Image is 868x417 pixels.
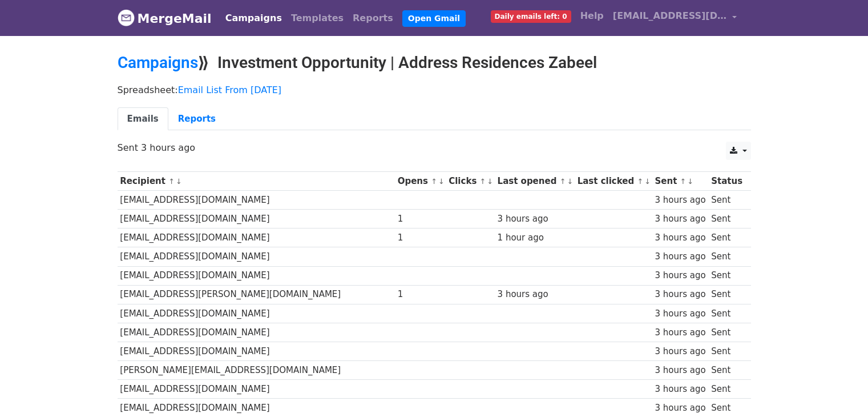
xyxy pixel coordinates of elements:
td: [EMAIL_ADDRESS][DOMAIN_NAME] [118,191,395,210]
span: [EMAIL_ADDRESS][DOMAIN_NAME] [613,9,727,23]
td: Sent [708,380,745,399]
div: 3 hours ago [655,250,705,263]
a: ↑ [637,177,643,186]
td: [EMAIL_ADDRESS][DOMAIN_NAME] [118,228,395,247]
div: 3 hours ago [655,288,705,301]
a: Reports [348,7,398,30]
td: Sent [708,191,745,210]
a: Reports [168,107,225,131]
a: ↓ [487,177,493,186]
p: Spreadsheet: [118,84,751,96]
a: ↑ [560,177,566,186]
div: 3 hours ago [655,364,705,377]
td: [EMAIL_ADDRESS][PERSON_NAME][DOMAIN_NAME] [118,285,395,304]
td: Sent [708,323,745,342]
th: Opens [395,172,446,191]
div: 1 [398,288,443,301]
div: 3 hours ago [655,231,705,244]
div: 3 hours ago [655,402,705,415]
a: ↓ [176,177,182,186]
td: Sent [708,361,745,380]
h2: ⟫ Investment Opportunity | Address Residences Zabeel [118,53,751,73]
a: Open Gmail [402,10,466,27]
td: [EMAIL_ADDRESS][DOMAIN_NAME] [118,380,395,399]
a: ↑ [431,177,437,186]
td: Sent [708,285,745,304]
div: 3 hours ago [655,326,705,339]
td: [EMAIL_ADDRESS][DOMAIN_NAME] [118,266,395,285]
td: Sent [708,210,745,228]
a: Templates [286,7,348,30]
td: [EMAIL_ADDRESS][DOMAIN_NAME] [118,304,395,323]
div: 3 hours ago [498,288,572,301]
a: ↑ [480,177,486,186]
div: 3 hours ago [655,194,705,207]
a: Campaigns [221,7,286,30]
p: Sent 3 hours ago [118,142,751,154]
td: Sent [708,228,745,247]
a: Campaigns [118,53,198,72]
a: ↓ [644,177,651,186]
a: Emails [118,107,168,131]
td: Sent [708,304,745,323]
a: ↓ [438,177,445,186]
div: 3 hours ago [655,345,705,358]
th: Sent [652,172,709,191]
div: 1 [398,231,443,244]
td: Sent [708,342,745,360]
div: 3 hours ago [655,383,705,396]
td: [EMAIL_ADDRESS][DOMAIN_NAME] [118,210,395,228]
th: Clicks [446,172,494,191]
div: 3 hours ago [498,212,572,226]
a: Daily emails left: 0 [486,5,576,27]
a: MergeMail [118,6,212,30]
th: Last clicked [575,172,652,191]
td: [PERSON_NAME][EMAIL_ADDRESS][DOMAIN_NAME] [118,361,395,380]
a: ↑ [168,177,175,186]
a: Help [576,5,608,27]
td: Sent [708,247,745,266]
a: [EMAIL_ADDRESS][DOMAIN_NAME] [608,5,742,31]
td: Sent [708,266,745,285]
th: Status [708,172,745,191]
div: 3 hours ago [655,307,705,320]
div: 1 [398,212,443,226]
div: 3 hours ago [655,269,705,282]
th: Recipient [118,172,395,191]
span: Daily emails left: 0 [491,10,571,23]
div: 3 hours ago [655,212,705,226]
th: Last opened [495,172,575,191]
a: ↓ [567,177,573,186]
a: ↓ [687,177,693,186]
a: ↑ [680,177,687,186]
div: 1 hour ago [498,231,572,244]
td: [EMAIL_ADDRESS][DOMAIN_NAME] [118,323,395,342]
a: Email List From [DATE] [178,85,281,95]
img: MergeMail logo [118,9,135,26]
td: [EMAIL_ADDRESS][DOMAIN_NAME] [118,247,395,266]
td: [EMAIL_ADDRESS][DOMAIN_NAME] [118,342,395,360]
